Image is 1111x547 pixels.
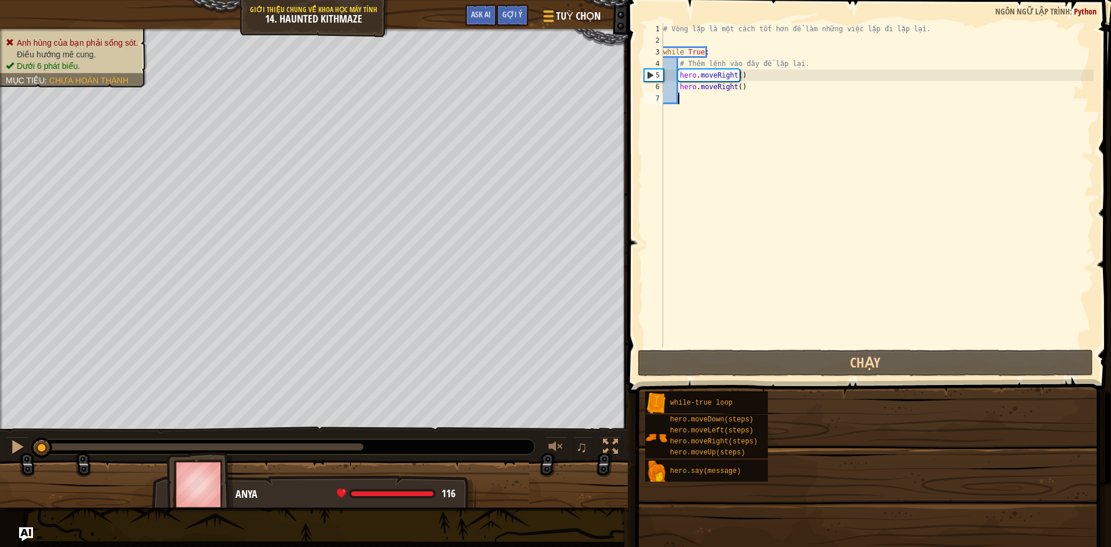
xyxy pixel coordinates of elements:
span: while-true loop [670,399,733,407]
button: Chạy [638,350,1093,376]
button: Tuỳ chọn [534,5,608,32]
div: 3 [644,46,663,58]
span: Anh hùng của bạn phải sống sót. [17,38,138,47]
span: Điều hướng mê cung. [17,50,96,59]
button: ♫ [573,436,593,460]
li: Anh hùng của bạn phải sống sót. [6,37,138,49]
div: 5 [645,69,663,81]
div: health: 116 / 116 [337,489,455,499]
div: Anya [236,487,464,502]
span: 116 [442,486,455,501]
span: hero.moveRight(steps) [670,438,757,446]
button: Tùy chỉnh âm lượng [545,436,568,460]
button: Ctrl + P: Pause [6,436,29,460]
div: 6 [644,81,663,93]
div: 7 [644,93,663,104]
button: Ask AI [19,527,33,541]
img: thang_avatar_frame.png [167,452,234,516]
span: Gợi ý [502,9,523,20]
span: hero.moveDown(steps) [670,416,753,424]
div: 1 [644,23,663,35]
li: Dưới 6 phát biểu. [6,60,138,72]
button: Bật tắt chế độ toàn màn hình [599,436,622,460]
span: : [45,76,49,85]
button: Ask AI [465,5,496,26]
span: Python [1074,6,1097,17]
span: hero.say(message) [670,467,741,475]
span: Ngôn ngữ lập trình [995,6,1070,17]
span: Dưới 6 phát biểu. [17,61,80,71]
span: hero.moveUp(steps) [670,449,745,457]
img: portrait.png [645,392,667,414]
span: hero.moveLeft(steps) [670,427,753,435]
img: portrait.png [645,427,667,449]
span: ♫ [576,438,587,456]
li: Điều hướng mê cung. [6,49,138,60]
span: Chưa hoàn thành [49,76,128,85]
span: Ask AI [471,9,491,20]
img: portrait.png [645,461,667,483]
span: : [1070,6,1074,17]
span: Mục tiêu [6,76,45,85]
div: 4 [644,58,663,69]
div: 2 [644,35,663,46]
span: Tuỳ chọn [556,9,601,24]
